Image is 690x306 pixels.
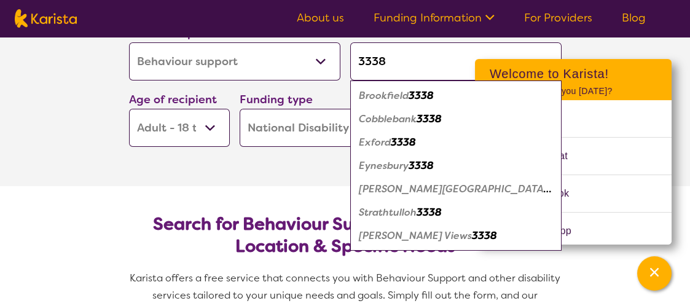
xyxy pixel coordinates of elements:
[356,84,555,108] div: Brookfield 3338
[350,42,562,80] input: Type
[139,213,552,257] h2: Search for Behaviour Support Practitioners by Location & Specific Needs
[637,256,672,291] button: Channel Menu
[356,131,555,154] div: Exford 3338
[356,201,555,224] div: Strathtulloh 3338
[356,154,555,178] div: Eynesbury 3338
[359,89,409,102] em: Brookfield
[472,229,497,242] em: 3338
[490,86,657,96] p: How can we help you [DATE]?
[475,59,672,245] div: Channel Menu
[359,112,417,125] em: Cobblebank
[297,10,344,25] a: About us
[240,92,313,107] label: Funding type
[359,182,551,195] em: [PERSON_NAME][GEOGRAPHIC_DATA]
[359,136,391,149] em: Exford
[356,178,555,201] div: Melton South 3338
[475,213,672,249] a: Web link opens in a new tab.
[356,224,555,248] div: Weir Views 3338
[391,136,416,149] em: 3338
[490,66,657,81] h2: Welcome to Karista!
[359,159,409,172] em: Eynesbury
[356,108,555,131] div: Cobblebank 3338
[524,10,592,25] a: For Providers
[374,10,495,25] a: Funding Information
[622,10,646,25] a: Blog
[359,229,472,242] em: [PERSON_NAME] Views
[359,206,417,219] em: Strathtulloh
[129,92,217,107] label: Age of recipient
[417,112,442,125] em: 3338
[15,9,77,28] img: Karista logo
[475,100,672,249] ul: Choose channel
[417,206,442,219] em: 3338
[409,89,434,102] em: 3338
[409,159,434,172] em: 3338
